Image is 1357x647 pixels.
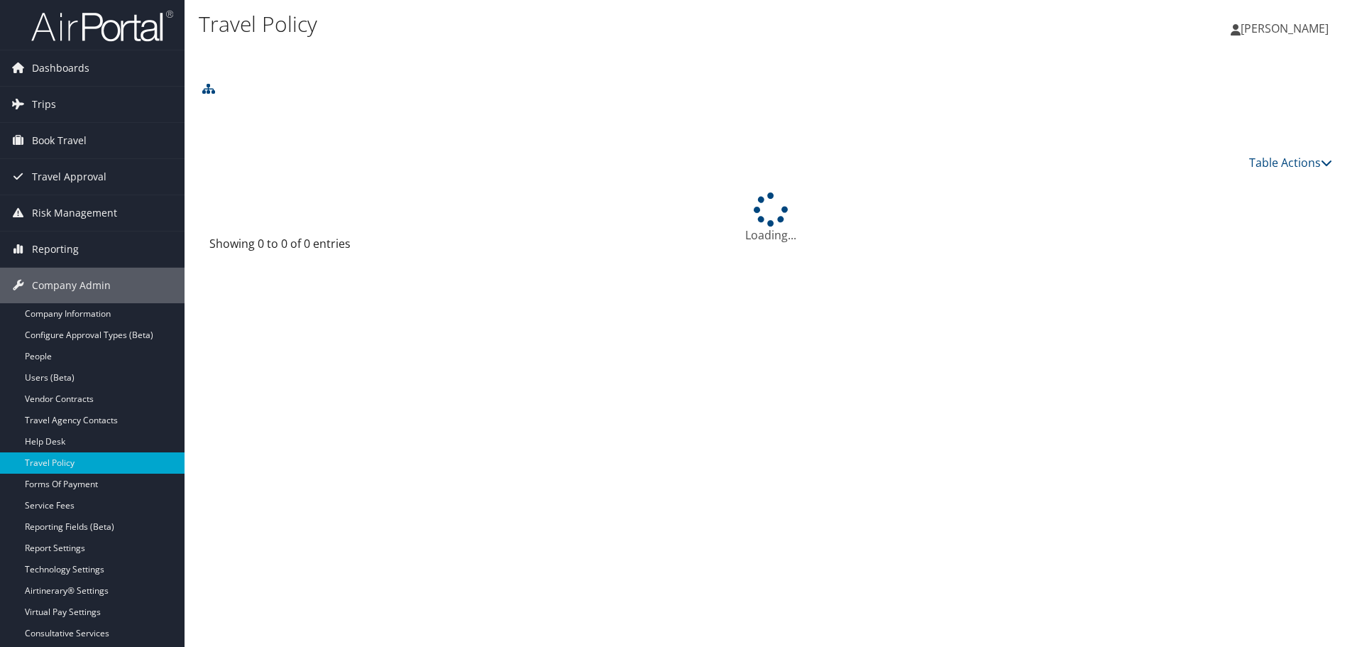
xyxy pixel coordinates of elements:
[32,123,87,158] span: Book Travel
[199,9,962,39] h1: Travel Policy
[31,9,173,43] img: airportal-logo.png
[199,192,1343,244] div: Loading...
[32,159,106,195] span: Travel Approval
[32,232,79,267] span: Reporting
[1249,155,1332,170] a: Table Actions
[209,235,474,259] div: Showing 0 to 0 of 0 entries
[32,195,117,231] span: Risk Management
[32,50,89,86] span: Dashboards
[32,87,56,122] span: Trips
[1241,21,1329,36] span: [PERSON_NAME]
[32,268,111,303] span: Company Admin
[1231,7,1343,50] a: [PERSON_NAME]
